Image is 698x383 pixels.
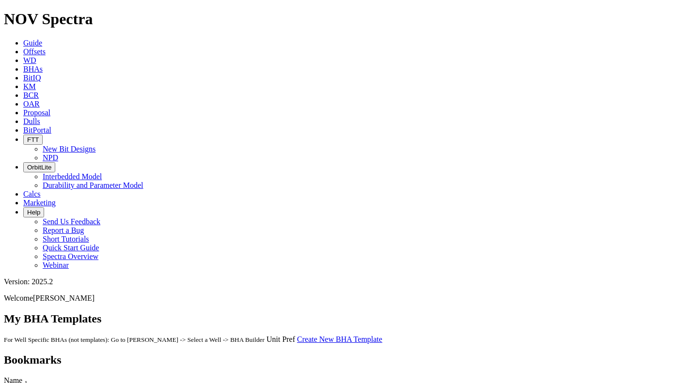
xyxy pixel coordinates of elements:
[23,162,55,172] button: OrbitLite
[23,100,40,108] a: OAR
[23,108,50,117] a: Proposal
[43,153,58,162] a: NPD
[23,126,51,134] a: BitPortal
[23,82,36,91] a: KM
[43,261,69,269] a: Webinar
[23,117,40,125] a: Dulls
[43,217,100,226] a: Send Us Feedback
[43,181,143,189] a: Durability and Parameter Model
[43,172,102,181] a: Interbedded Model
[33,294,95,302] span: [PERSON_NAME]
[4,336,265,343] small: For Well Specific BHAs (not templates): Go to [PERSON_NAME] -> Select a Well -> BHA Builder
[43,235,89,243] a: Short Tutorials
[27,209,40,216] span: Help
[23,56,36,64] a: WD
[23,74,41,82] a: BitIQ
[297,335,382,343] a: Create New BHA Template
[267,335,295,343] a: Unit Pref
[27,136,39,143] span: FTT
[23,199,56,207] a: Marketing
[23,39,42,47] a: Guide
[23,65,43,73] a: BHAs
[23,91,39,99] a: BCR
[43,145,95,153] a: New Bit Designs
[23,47,46,56] a: Offsets
[4,312,694,325] h2: My BHA Templates
[4,294,694,303] p: Welcome
[23,135,43,145] button: FTT
[43,252,98,260] a: Spectra Overview
[43,244,99,252] a: Quick Start Guide
[4,10,694,28] h1: NOV Spectra
[27,164,51,171] span: OrbitLite
[23,207,44,217] button: Help
[4,353,694,367] h2: Bookmarks
[43,226,84,234] a: Report a Bug
[23,190,41,198] a: Calcs
[4,277,694,286] div: Version: 2025.2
